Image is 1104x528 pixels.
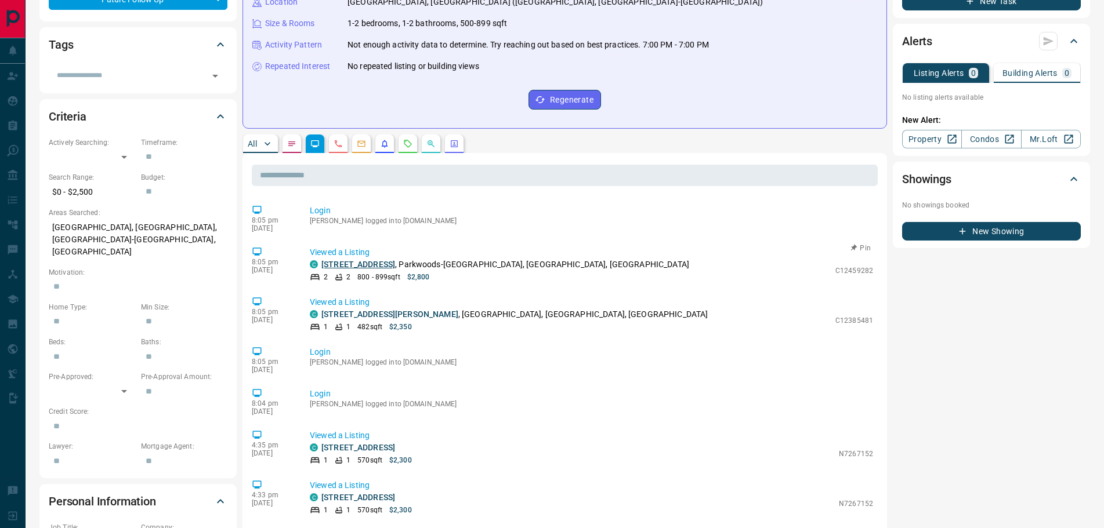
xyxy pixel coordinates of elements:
div: Criteria [49,103,227,130]
svg: Lead Browsing Activity [310,139,320,148]
p: [DATE] [252,224,292,232]
p: Timeframe: [141,137,227,148]
p: Lawyer: [49,441,135,451]
p: Repeated Interest [265,60,330,72]
p: Login [310,388,873,400]
p: $2,300 [389,505,412,515]
svg: Opportunities [426,139,436,148]
p: 0 [1065,69,1069,77]
p: Login [310,346,873,358]
p: $2,800 [407,272,430,282]
p: No listing alerts available [902,92,1081,103]
a: [STREET_ADDRESS][PERSON_NAME] [321,309,458,319]
p: 0 [971,69,976,77]
p: New Alert: [902,114,1081,126]
p: Mortgage Agent: [141,441,227,451]
a: Condos [961,130,1021,148]
p: Areas Searched: [49,207,227,218]
p: Baths: [141,337,227,347]
p: N7267152 [839,498,873,509]
p: Credit Score: [49,406,227,417]
p: [DATE] [252,316,292,324]
p: Pre-Approved: [49,372,135,382]
p: 1 [346,322,350,332]
p: 1 [324,455,328,465]
p: $2,300 [389,455,412,465]
p: [GEOGRAPHIC_DATA], [GEOGRAPHIC_DATA], [GEOGRAPHIC_DATA]-[GEOGRAPHIC_DATA], [GEOGRAPHIC_DATA] [49,218,227,261]
div: condos.ca [310,260,318,268]
p: 1 [346,505,350,515]
p: Listing Alerts [914,69,964,77]
div: Alerts [902,27,1081,55]
div: condos.ca [310,443,318,451]
p: Budget: [141,172,227,183]
h2: Showings [902,170,951,188]
svg: Emails [357,139,366,148]
p: Viewed a Listing [310,296,873,308]
p: 2 [346,272,350,282]
div: Showings [902,165,1081,193]
p: 1 [324,322,328,332]
p: 4:35 pm [252,441,292,449]
p: , Parkwoods-[GEOGRAPHIC_DATA], [GEOGRAPHIC_DATA], [GEOGRAPHIC_DATA] [321,258,689,271]
p: Size & Rooms [265,17,315,30]
p: , [GEOGRAPHIC_DATA], [GEOGRAPHIC_DATA], [GEOGRAPHIC_DATA] [321,308,708,321]
p: Viewed a Listing [310,429,873,442]
p: [PERSON_NAME] logged into [DOMAIN_NAME] [310,400,873,408]
p: [DATE] [252,366,292,374]
p: 1 [346,455,350,465]
p: Activity Pattern [265,39,322,51]
p: [PERSON_NAME] logged into [DOMAIN_NAME] [310,358,873,366]
svg: Listing Alerts [380,139,389,148]
p: 800 - 899 sqft [357,272,400,282]
p: 2 [324,272,328,282]
p: 1-2 bedrooms, 1-2 bathrooms, 500-899 sqft [348,17,507,30]
p: 8:05 pm [252,308,292,316]
p: 8:05 pm [252,258,292,266]
p: 570 sqft [357,455,382,465]
p: No repeated listing or building views [348,60,479,72]
p: $0 - $2,500 [49,183,135,202]
p: Viewed a Listing [310,246,873,258]
p: 570 sqft [357,505,382,515]
p: C12385481 [835,315,873,326]
p: Actively Searching: [49,137,135,148]
p: C12459282 [835,265,873,276]
svg: Agent Actions [450,139,459,148]
p: Search Range: [49,172,135,183]
p: [DATE] [252,499,292,507]
svg: Notes [287,139,296,148]
p: Pre-Approval Amount: [141,372,227,382]
button: Pin [844,243,878,253]
p: Viewed a Listing [310,479,873,491]
a: Mr.Loft [1021,130,1081,148]
p: 482 sqft [357,322,382,332]
a: [STREET_ADDRESS] [321,260,395,269]
p: Beds: [49,337,135,347]
div: condos.ca [310,310,318,318]
p: Home Type: [49,302,135,312]
button: Regenerate [529,90,601,110]
p: [DATE] [252,407,292,416]
a: [STREET_ADDRESS] [321,493,395,502]
p: N7267152 [839,449,873,459]
h2: Personal Information [49,492,156,511]
div: Personal Information [49,487,227,515]
p: [DATE] [252,449,292,457]
p: Building Alerts [1002,69,1058,77]
p: 1 [324,505,328,515]
p: Min Size: [141,302,227,312]
p: 8:05 pm [252,358,292,366]
h2: Alerts [902,32,932,50]
h2: Criteria [49,107,86,126]
p: 8:05 pm [252,216,292,224]
svg: Requests [403,139,412,148]
p: Login [310,205,873,217]
button: New Showing [902,222,1081,241]
a: Property [902,130,962,148]
p: Not enough activity data to determine. Try reaching out based on best practices. 7:00 PM - 7:00 PM [348,39,709,51]
p: 4:33 pm [252,491,292,499]
div: Tags [49,31,227,59]
p: $2,350 [389,322,412,332]
p: All [248,140,257,148]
